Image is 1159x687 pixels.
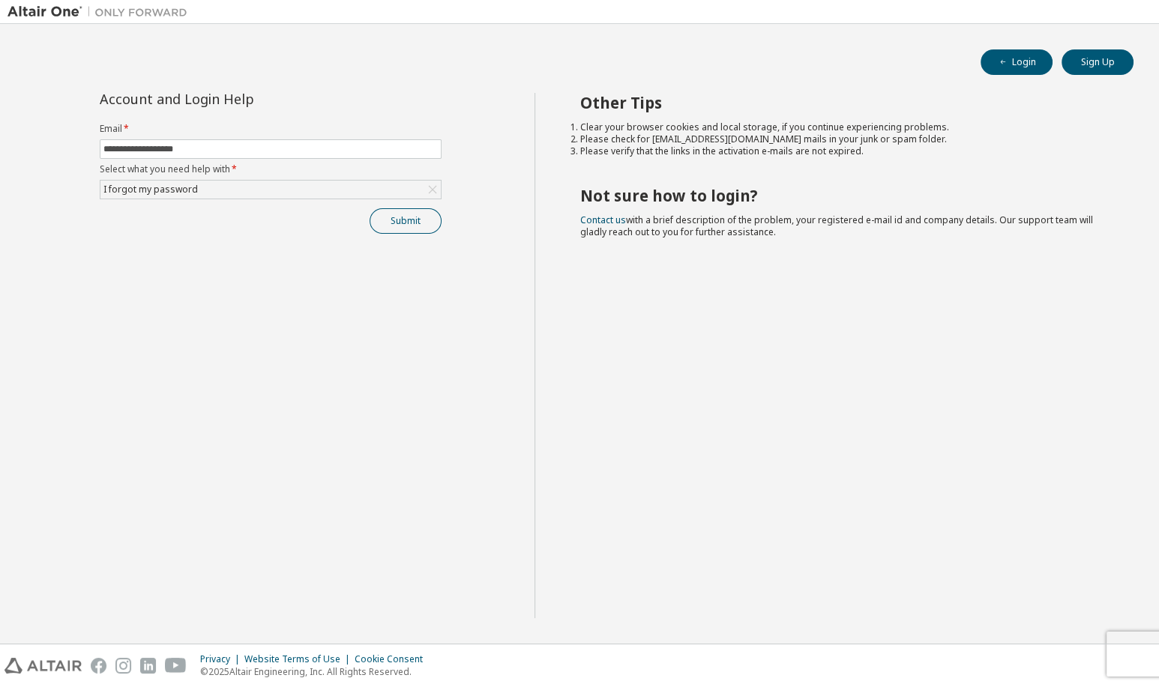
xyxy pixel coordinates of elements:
div: Account and Login Help [100,93,373,105]
img: altair_logo.svg [4,658,82,674]
div: I forgot my password [101,181,200,198]
button: Login [981,49,1053,75]
label: Select what you need help with [100,163,442,175]
a: Contact us [580,214,626,226]
div: Privacy [200,653,244,665]
div: Website Terms of Use [244,653,355,665]
img: instagram.svg [115,658,131,674]
p: © 2025 Altair Engineering, Inc. All Rights Reserved. [200,665,432,678]
span: with a brief description of the problem, your registered e-mail id and company details. Our suppo... [580,214,1093,238]
h2: Other Tips [580,93,1107,112]
li: Clear your browser cookies and local storage, if you continue experiencing problems. [580,121,1107,133]
h2: Not sure how to login? [580,186,1107,205]
button: Sign Up [1062,49,1134,75]
img: Altair One [7,4,195,19]
button: Submit [370,208,442,234]
li: Please check for [EMAIL_ADDRESS][DOMAIN_NAME] mails in your junk or spam folder. [580,133,1107,145]
div: Cookie Consent [355,653,432,665]
label: Email [100,123,442,135]
img: linkedin.svg [140,658,156,674]
li: Please verify that the links in the activation e-mails are not expired. [580,145,1107,157]
div: I forgot my password [100,181,441,199]
img: youtube.svg [165,658,187,674]
img: facebook.svg [91,658,106,674]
